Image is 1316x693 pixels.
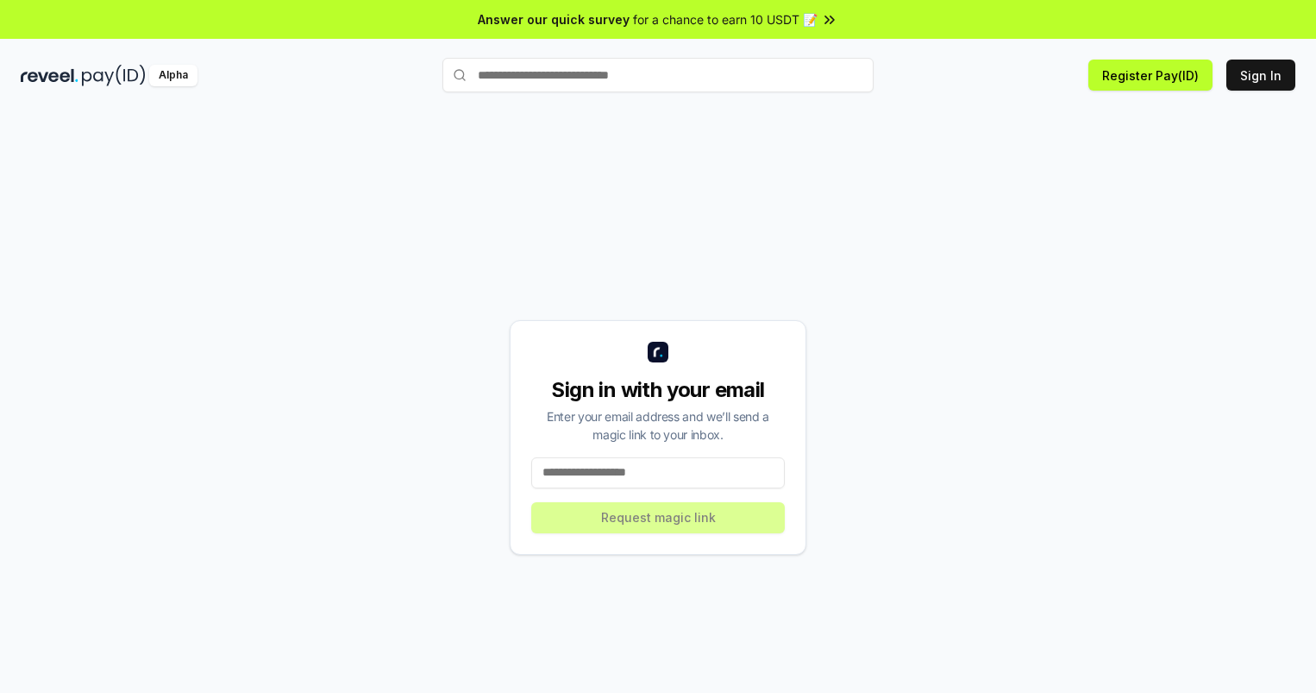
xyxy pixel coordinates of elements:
button: Sign In [1226,60,1295,91]
span: Answer our quick survey [478,10,630,28]
div: Alpha [149,65,197,86]
img: pay_id [82,65,146,86]
img: reveel_dark [21,65,78,86]
img: logo_small [648,342,668,362]
div: Sign in with your email [531,376,785,404]
div: Enter your email address and we’ll send a magic link to your inbox. [531,407,785,444]
span: for a chance to earn 10 USDT 📝 [633,10,818,28]
button: Register Pay(ID) [1088,60,1213,91]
